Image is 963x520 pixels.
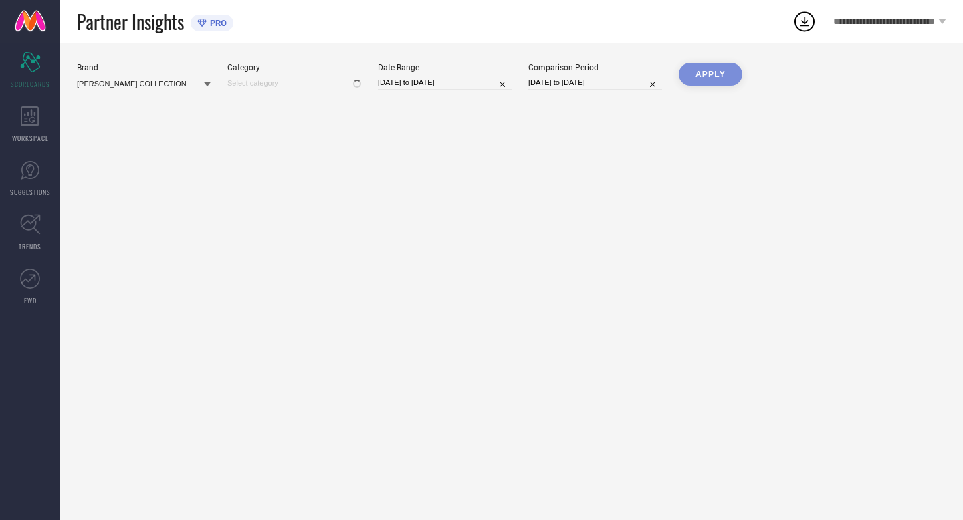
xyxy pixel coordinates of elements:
[11,79,50,89] span: SCORECARDS
[10,187,51,197] span: SUGGESTIONS
[528,76,662,90] input: Select comparison period
[19,241,41,251] span: TRENDS
[24,295,37,305] span: FWD
[378,63,512,72] div: Date Range
[77,8,184,35] span: Partner Insights
[227,63,361,72] div: Category
[378,76,512,90] input: Select date range
[207,18,227,28] span: PRO
[77,63,211,72] div: Brand
[528,63,662,72] div: Comparison Period
[792,9,817,33] div: Open download list
[12,133,49,143] span: WORKSPACE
